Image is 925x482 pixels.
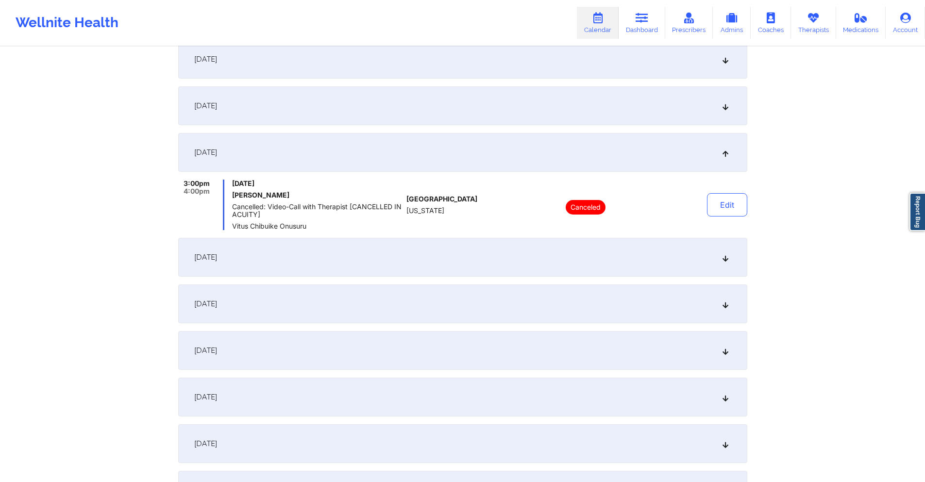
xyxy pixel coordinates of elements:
button: Edit [707,193,747,216]
a: Medications [836,7,886,39]
span: [DATE] [194,148,217,157]
a: Coaches [751,7,791,39]
a: Prescribers [665,7,713,39]
a: Admins [713,7,751,39]
span: [DATE] [194,392,217,402]
span: [DATE] [194,439,217,449]
a: Dashboard [619,7,665,39]
a: Account [886,7,925,39]
p: Canceled [566,200,605,215]
span: [DATE] [194,346,217,355]
span: 4:00pm [184,187,210,195]
span: [DATE] [194,101,217,111]
a: Calendar [577,7,619,39]
span: [DATE] [194,252,217,262]
span: 3:00pm [184,180,210,187]
span: [DATE] [194,299,217,309]
a: Report Bug [909,193,925,231]
span: [GEOGRAPHIC_DATA] [406,195,477,203]
span: Cancelled: Video-Call with Therapist [CANCELLED IN ACUITY] [232,203,403,218]
a: Therapists [791,7,836,39]
span: [DATE] [232,180,403,187]
span: [US_STATE] [406,207,444,215]
span: [DATE] [194,54,217,64]
span: Vitus Chibuike Onusuru [232,222,403,230]
h6: [PERSON_NAME] [232,191,403,199]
